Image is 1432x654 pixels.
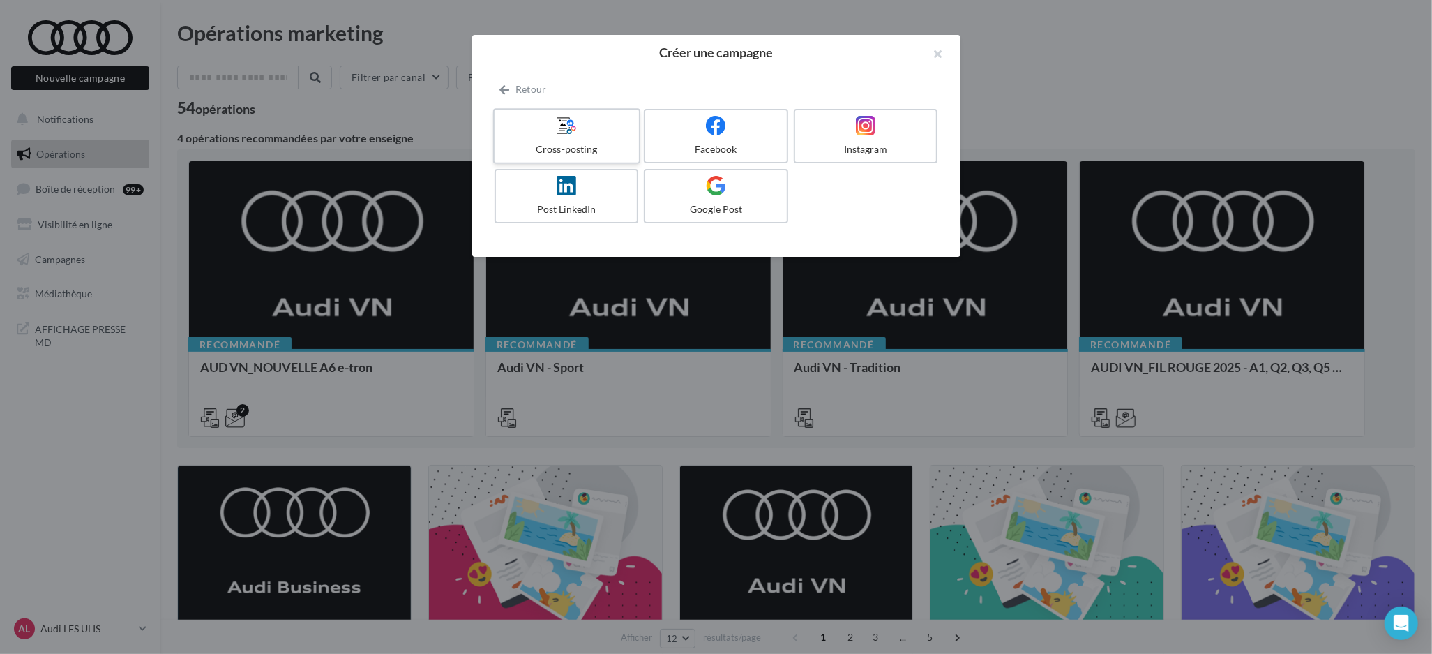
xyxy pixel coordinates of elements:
div: Post LinkedIn [502,202,632,216]
button: Retour [495,81,552,98]
h2: Créer une campagne [495,46,938,59]
div: Facebook [651,142,781,156]
div: Google Post [651,202,781,216]
div: Instagram [801,142,931,156]
div: Cross-posting [500,142,633,156]
div: Open Intercom Messenger [1385,607,1418,640]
